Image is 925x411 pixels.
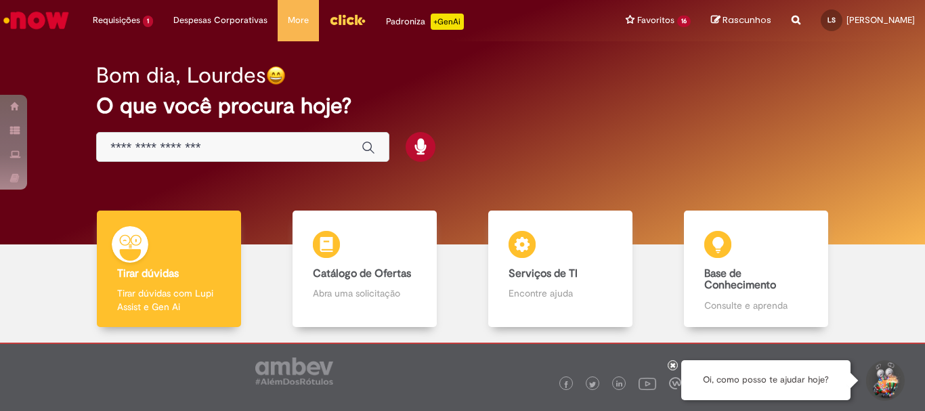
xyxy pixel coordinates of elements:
span: 1 [143,16,153,27]
span: Requisições [93,14,140,27]
p: Tirar dúvidas com Lupi Assist e Gen Ai [117,286,220,313]
p: Encontre ajuda [509,286,611,300]
span: LS [827,16,836,24]
h2: Bom dia, Lourdes [96,64,266,87]
span: Despesas Corporativas [173,14,267,27]
p: Consulte e aprenda [704,299,807,312]
img: click_logo_yellow_360x200.png [329,9,366,30]
a: Catálogo de Ofertas Abra uma solicitação [267,211,462,328]
img: logo_footer_workplace.png [669,377,681,389]
b: Serviços de TI [509,267,578,280]
img: logo_footer_twitter.png [589,381,596,388]
a: Base de Conhecimento Consulte e aprenda [658,211,854,328]
img: happy-face.png [266,66,286,85]
img: logo_footer_ambev_rotulo_gray.png [255,358,333,385]
b: Base de Conhecimento [704,267,776,293]
p: +GenAi [431,14,464,30]
span: Rascunhos [723,14,771,26]
img: ServiceNow [1,7,71,34]
img: logo_footer_youtube.png [639,374,656,392]
span: [PERSON_NAME] [846,14,915,26]
p: Abra uma solicitação [313,286,416,300]
b: Tirar dúvidas [117,267,179,280]
span: 16 [677,16,691,27]
div: Oi, como posso te ajudar hoje? [681,360,851,400]
a: Tirar dúvidas Tirar dúvidas com Lupi Assist e Gen Ai [71,211,267,328]
span: Favoritos [637,14,674,27]
button: Iniciar Conversa de Suporte [864,360,905,401]
img: logo_footer_linkedin.png [616,381,623,389]
div: Padroniza [386,14,464,30]
b: Catálogo de Ofertas [313,267,411,280]
a: Rascunhos [711,14,771,27]
span: More [288,14,309,27]
a: Serviços de TI Encontre ajuda [462,211,658,328]
h2: O que você procura hoje? [96,94,829,118]
img: logo_footer_facebook.png [563,381,569,388]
